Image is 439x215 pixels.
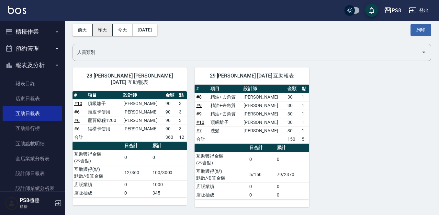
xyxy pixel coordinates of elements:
[74,101,82,106] a: #10
[73,91,187,142] table: a dense table
[3,121,62,136] a: 互助排行榜
[73,91,86,100] th: #
[195,167,248,182] td: 互助獲得(點) 點數/換算金額
[122,116,164,125] td: [PERSON_NAME]
[73,165,123,180] td: 互助獲得(點) 點數/換算金額
[177,99,187,108] td: 3
[248,191,275,199] td: 0
[286,118,300,126] td: 30
[300,135,309,143] td: 5
[113,24,133,36] button: 今天
[195,182,248,191] td: 店販業績
[3,106,62,121] a: 互助日報表
[300,126,309,135] td: 1
[196,103,202,108] a: #9
[286,110,300,118] td: 30
[123,180,151,189] td: 0
[73,24,93,36] button: 前天
[132,24,157,36] button: [DATE]
[164,125,177,133] td: 90
[196,111,202,116] a: #9
[209,101,242,110] td: 精油+去角質
[406,5,431,17] button: 登出
[381,4,404,17] button: PS8
[123,189,151,197] td: 0
[242,126,286,135] td: [PERSON_NAME]
[164,116,177,125] td: 90
[3,151,62,166] a: 全店業績分析表
[411,24,431,36] button: 列印
[275,191,309,199] td: 0
[195,85,209,93] th: #
[209,126,242,135] td: 洗髮
[196,120,204,125] a: #10
[286,85,300,93] th: 金額
[248,167,275,182] td: 5/150
[8,6,26,14] img: Logo
[209,118,242,126] td: 頂級離子
[195,144,309,199] table: a dense table
[151,150,187,165] td: 0
[195,85,309,144] table: a dense table
[209,85,242,93] th: 項目
[248,182,275,191] td: 0
[300,85,309,93] th: 點
[86,99,121,108] td: 頂級離子
[3,40,62,57] button: 預約管理
[286,101,300,110] td: 30
[122,99,164,108] td: [PERSON_NAME]
[122,108,164,116] td: [PERSON_NAME]
[75,47,419,58] input: 人員名稱
[209,93,242,101] td: 精油+去角質
[3,76,62,91] a: 報表目錄
[300,93,309,101] td: 1
[3,23,62,40] button: 櫃檯作業
[275,144,309,152] th: 累計
[275,152,309,167] td: 0
[3,181,62,196] a: 設計師業績分析表
[151,180,187,189] td: 1000
[195,152,248,167] td: 互助獲得金額 (不含點)
[86,125,121,133] td: 結構卡使用
[123,142,151,150] th: 日合計
[74,118,80,123] a: #6
[122,125,164,133] td: [PERSON_NAME]
[3,136,62,151] a: 互助點數明細
[286,126,300,135] td: 30
[73,189,123,197] td: 店販抽成
[164,108,177,116] td: 90
[195,191,248,199] td: 店販抽成
[122,91,164,100] th: 設計師
[286,135,300,143] td: 150
[195,135,209,143] td: 合計
[20,197,53,204] h5: PS8櫃檯
[275,167,309,182] td: 79/2370
[151,165,187,180] td: 100/3000
[300,101,309,110] td: 1
[177,108,187,116] td: 3
[242,93,286,101] td: [PERSON_NAME]
[123,165,151,180] td: 12/360
[151,142,187,150] th: 累計
[248,152,275,167] td: 0
[177,133,187,141] td: 12
[177,116,187,125] td: 3
[73,150,123,165] td: 互助獲得金額 (不含點)
[242,85,286,93] th: 設計師
[93,24,113,36] button: 昨天
[275,182,309,191] td: 0
[286,93,300,101] td: 30
[242,101,286,110] td: [PERSON_NAME]
[177,91,187,100] th: 點
[419,47,429,57] button: Open
[86,91,121,100] th: 項目
[164,133,177,141] td: 360
[123,150,151,165] td: 0
[164,99,177,108] td: 90
[86,108,121,116] td: 頭皮卡使用
[300,118,309,126] td: 1
[202,73,301,79] span: 29 [PERSON_NAME] [DATE] 互助報表
[73,133,86,141] td: 合計
[5,197,18,210] img: Person
[300,110,309,118] td: 1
